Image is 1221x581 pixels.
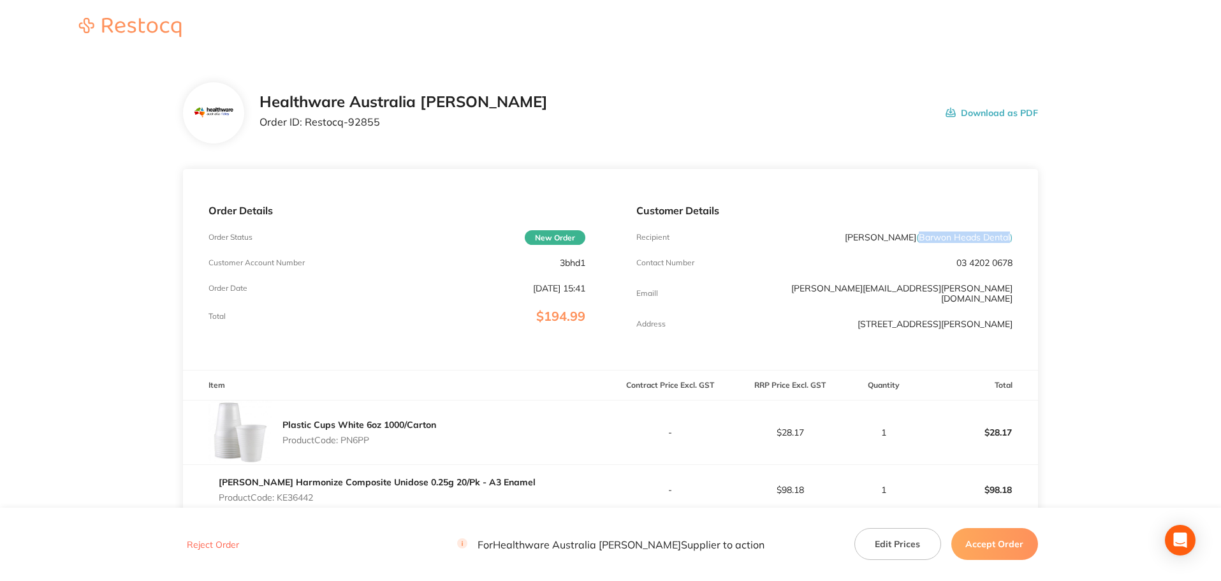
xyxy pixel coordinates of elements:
[850,371,918,401] th: Quantity
[208,401,272,464] img: YTRpcWdvcA
[536,308,585,324] span: $194.99
[791,283,1013,304] a: [PERSON_NAME][EMAIL_ADDRESS][PERSON_NAME][DOMAIN_NAME]
[636,233,669,242] p: Recipient
[851,485,918,495] p: 1
[636,205,1013,216] p: Customer Details
[636,320,666,328] p: Address
[66,18,194,39] a: Restocq logo
[66,18,194,37] img: Restocq logo
[851,427,918,438] p: 1
[560,258,585,268] p: 3bhd1
[533,283,585,293] p: [DATE] 15:41
[611,371,731,401] th: Contract Price Excl. GST
[208,205,585,216] p: Order Details
[282,419,436,430] a: Plastic Cups White 6oz 1000/Carton
[951,528,1038,560] button: Accept Order
[845,232,1013,242] p: [PERSON_NAME]
[219,476,536,488] a: [PERSON_NAME] Harmonize Composite Unidose 0.25g 20/Pk - A3 Enamel
[208,258,305,267] p: Customer Account Number
[260,93,548,111] h2: Healthware Australia [PERSON_NAME]
[1165,525,1195,555] div: Open Intercom Messenger
[918,371,1038,401] th: Total
[946,93,1038,133] button: Download as PDF
[919,474,1037,505] p: $98.18
[260,116,548,128] p: Order ID: Restocq- 92855
[636,289,658,298] p: Emaill
[611,485,730,495] p: -
[193,92,235,134] img: Mjc2MnhocQ
[858,319,1013,329] p: [STREET_ADDRESS][PERSON_NAME]
[282,435,436,445] p: Product Code: PN6PP
[183,371,610,401] th: Item
[636,258,694,267] p: Contact Number
[183,539,243,550] button: Reject Order
[731,427,849,438] p: $28.17
[525,230,585,245] span: New Order
[916,232,1013,243] span: ( Barwon Heads Dental )
[208,284,247,293] p: Order Date
[919,417,1037,448] p: $28.17
[730,371,850,401] th: RRP Price Excl. GST
[219,492,536,503] p: Product Code: KE36442
[956,258,1013,268] p: 03 4202 0678
[208,312,226,321] p: Total
[731,485,849,495] p: $98.18
[611,427,730,438] p: -
[854,528,941,560] button: Edit Prices
[457,538,764,550] p: For Healthware Australia [PERSON_NAME] Supplier to action
[208,233,252,242] p: Order Status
